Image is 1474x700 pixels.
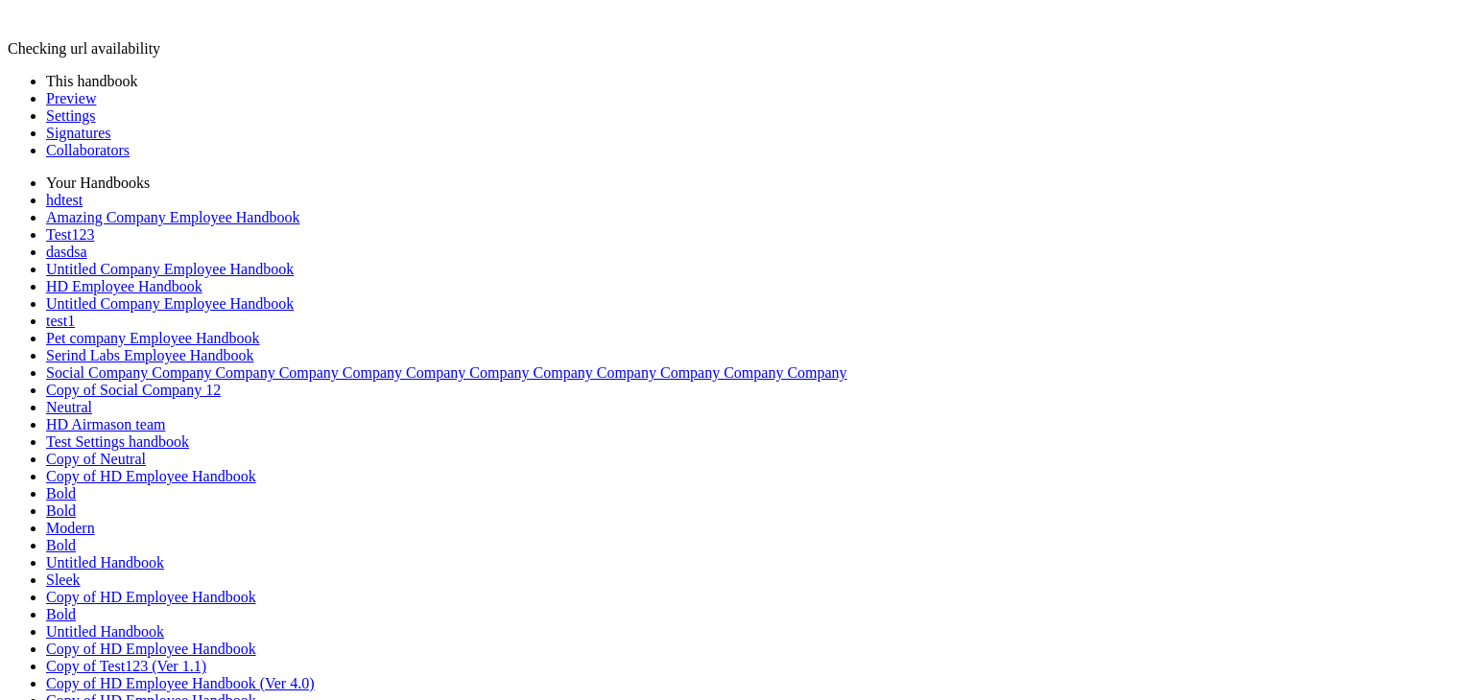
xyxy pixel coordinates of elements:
li: This handbook [46,73,1466,90]
a: Copy of Test123 (Ver 1.1) [46,658,206,674]
span: Checking url availability [8,40,160,57]
a: Bold [46,485,76,502]
a: Test123 [46,226,94,243]
a: hdtest [46,192,83,208]
a: Modern [46,520,95,536]
a: Preview [46,90,96,106]
a: Serind Labs Employee Handbook [46,347,253,363]
a: Settings [46,107,96,124]
a: Copy of Social Company 12 [46,382,221,398]
a: HD Employee Handbook [46,278,202,294]
a: test1 [46,313,75,329]
a: Bold [46,606,76,622]
a: HD Airmason team [46,416,165,432]
a: Copy of HD Employee Handbook [46,641,256,657]
a: Bold [46,537,76,553]
li: Your Handbooks [46,175,1466,192]
a: Amazing Company Employee Handbook [46,209,299,225]
a: Social Company Company Company Company Company Company Company Company Company Company Company Co... [46,364,847,381]
a: Copy of Neutral [46,451,146,467]
a: Signatures [46,125,111,141]
a: Untitled Handbook [46,623,164,640]
a: Copy of HD Employee Handbook [46,468,256,484]
a: Bold [46,502,76,519]
a: Collaborators [46,142,130,158]
a: Untitled Handbook [46,554,164,571]
a: Sleek [46,572,81,588]
a: Untitled Company Employee Handbook [46,261,294,277]
a: dasdsa [46,244,87,260]
a: Pet company Employee Handbook [46,330,260,346]
a: Copy of HD Employee Handbook (Ver 4.0) [46,675,315,691]
a: Neutral [46,399,92,415]
a: Untitled Company Employee Handbook [46,295,294,312]
a: Copy of HD Employee Handbook [46,589,256,605]
a: Test Settings handbook [46,433,189,450]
